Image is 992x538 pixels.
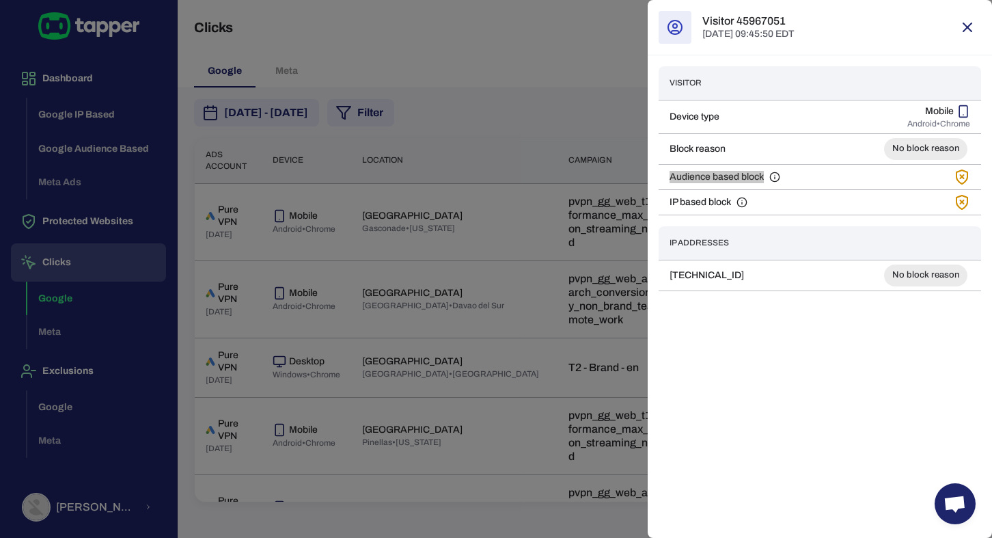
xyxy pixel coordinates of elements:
span: Audience based block [670,171,764,183]
span: No block reason [884,143,967,154]
span: No block reason [884,269,967,281]
p: [DATE] 09:45:50 EDT [702,28,795,40]
svg: Tapper helps you exclude audiences identified as fraudulent, ensuring that your ads are only show... [769,172,780,183]
h6: Visitor 45967051 [702,14,795,28]
th: Visitor [659,66,836,100]
p: Mobile [925,105,954,118]
span: Android • Chrome [907,118,970,129]
svg: Tapper automatically blocks clicks from suspicious or fraudulent IP addresses, preventing repeat ... [736,197,747,208]
td: [TECHNICAL_ID] [659,260,811,291]
td: Block reason [659,133,836,164]
th: IP Addresses [659,226,811,260]
span: IP based block [670,196,731,209]
a: Open chat [935,483,976,524]
td: Device type [659,100,836,133]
